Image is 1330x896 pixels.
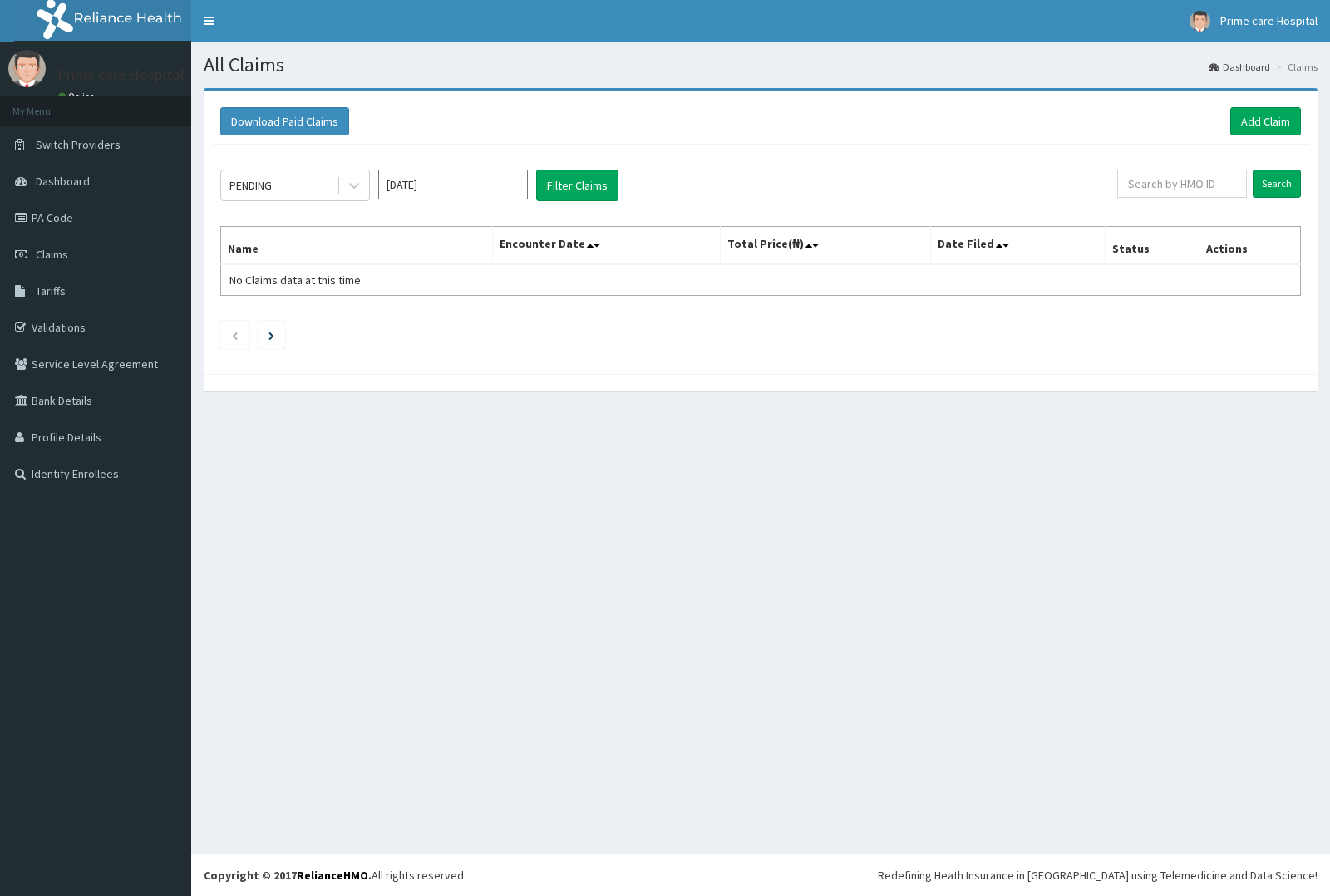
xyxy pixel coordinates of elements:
[1272,60,1318,74] li: Claims
[36,174,90,189] span: Dashboard
[229,273,363,288] span: No Claims data at this time.
[1199,227,1300,265] th: Actions
[1220,13,1318,28] span: Prime care Hospital
[36,247,68,262] span: Claims
[58,67,185,82] p: Prime care Hospital
[931,227,1106,265] th: Date Filed
[231,327,239,342] a: Previous page
[493,227,720,265] th: Encounter Date
[221,227,493,265] th: Name
[58,91,98,102] a: Online
[204,868,372,883] strong: Copyright © 2017 .
[878,867,1318,884] div: Redefining Heath Insurance in [GEOGRAPHIC_DATA] using Telemedicine and Data Science!
[1105,227,1199,265] th: Status
[378,170,528,199] input: Select Month and Year
[536,170,618,201] button: Filter Claims
[36,283,66,298] span: Tariffs
[8,50,46,87] img: User Image
[720,227,930,265] th: Total Price(₦)
[1209,60,1270,74] a: Dashboard
[229,177,272,194] div: PENDING
[204,54,1318,76] h1: All Claims
[268,327,274,342] a: Next page
[220,107,349,135] button: Download Paid Claims
[1230,107,1301,135] a: Add Claim
[1190,11,1210,32] img: User Image
[36,137,121,152] span: Switch Providers
[297,868,368,883] a: RelianceHMO
[1117,170,1248,198] input: Search by HMO ID
[1253,170,1301,198] input: Search
[191,854,1330,896] footer: All rights reserved.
